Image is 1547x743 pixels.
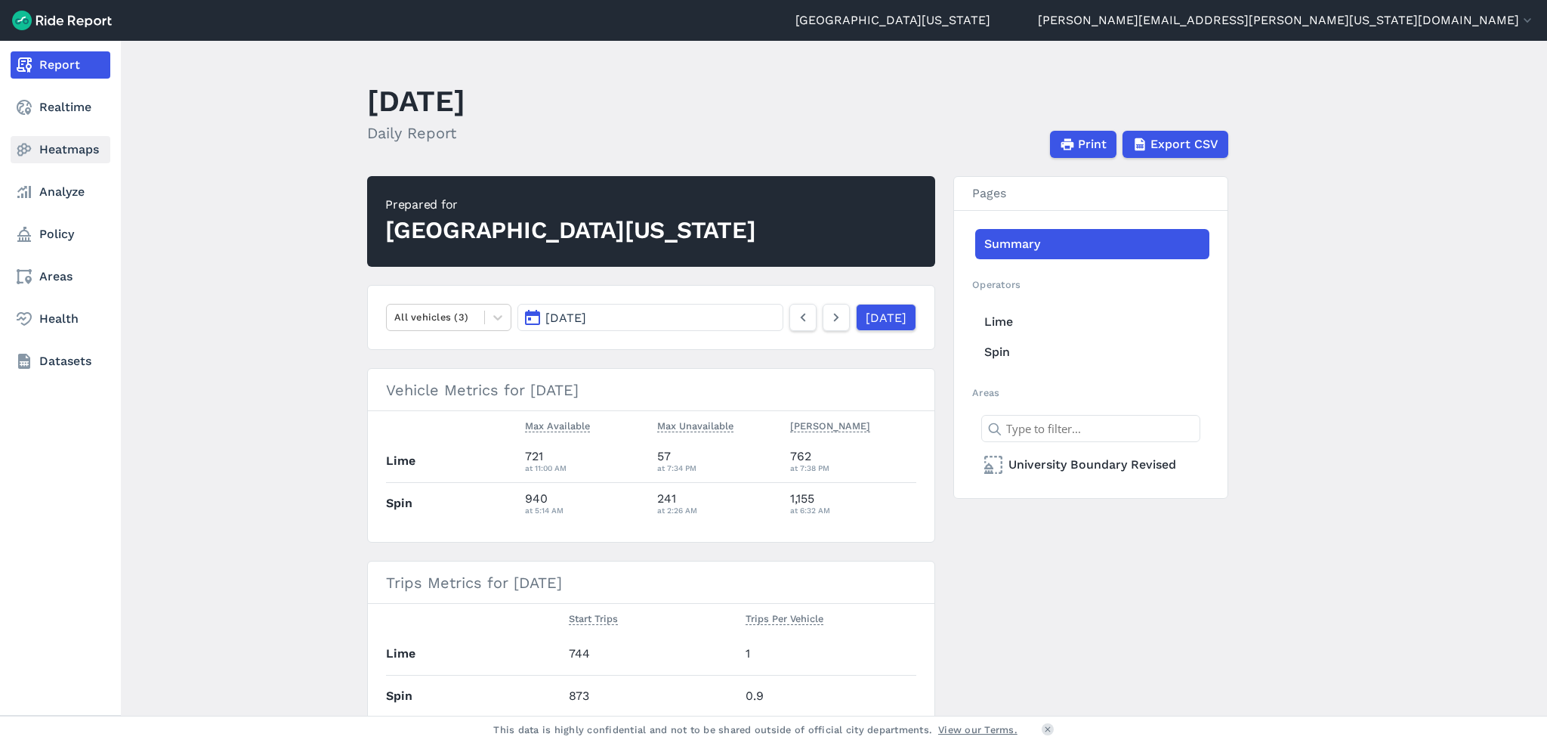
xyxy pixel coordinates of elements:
[11,51,110,79] a: Report
[954,177,1227,211] h3: Pages
[975,307,1209,337] a: Lime
[569,610,618,628] button: Start Trips
[938,723,1017,737] a: View our Terms.
[11,348,110,375] a: Datasets
[746,610,823,625] span: Trips Per Vehicle
[367,80,465,122] h1: [DATE]
[11,94,110,121] a: Realtime
[790,503,917,517] div: at 6:32 AM
[790,490,917,517] div: 1,155
[525,490,646,517] div: 940
[368,562,934,604] h3: Trips Metrics for [DATE]
[525,461,646,475] div: at 11:00 AM
[972,385,1209,400] h2: Areas
[525,417,590,432] span: Max Available
[386,482,519,524] th: Spin
[657,490,778,517] div: 241
[790,417,870,432] span: [PERSON_NAME]
[657,447,778,475] div: 57
[563,675,740,717] td: 873
[1122,131,1228,158] button: Export CSV
[972,277,1209,292] h2: Operators
[1050,131,1116,158] button: Print
[790,461,917,475] div: at 7:38 PM
[569,610,618,625] span: Start Trips
[975,450,1209,480] a: University Boundary Revised
[525,447,646,475] div: 721
[386,675,563,717] th: Spin
[790,447,917,475] div: 762
[740,675,916,717] td: 0.9
[740,633,916,675] td: 1
[856,304,916,331] a: [DATE]
[563,633,740,675] td: 744
[386,633,563,675] th: Lime
[657,417,733,435] button: Max Unavailable
[545,311,586,325] span: [DATE]
[657,503,778,517] div: at 2:26 AM
[1078,135,1107,153] span: Print
[975,337,1209,367] a: Spin
[11,263,110,290] a: Areas
[981,415,1200,442] input: Type to filter...
[1150,135,1218,153] span: Export CSV
[11,221,110,248] a: Policy
[975,229,1209,259] a: Summary
[368,369,934,411] h3: Vehicle Metrics for [DATE]
[385,214,755,247] div: [GEOGRAPHIC_DATA][US_STATE]
[746,610,823,628] button: Trips Per Vehicle
[657,417,733,432] span: Max Unavailable
[11,305,110,333] a: Health
[367,122,465,144] h2: Daily Report
[795,11,990,29] a: [GEOGRAPHIC_DATA][US_STATE]
[11,178,110,206] a: Analyze
[1038,11,1535,29] button: [PERSON_NAME][EMAIL_ADDRESS][PERSON_NAME][US_STATE][DOMAIN_NAME]
[11,136,110,163] a: Heatmaps
[386,441,519,482] th: Lime
[525,417,590,435] button: Max Available
[385,196,755,214] div: Prepared for
[790,417,870,435] button: [PERSON_NAME]
[657,461,778,475] div: at 7:34 PM
[12,11,112,30] img: Ride Report
[525,503,646,517] div: at 5:14 AM
[517,304,783,331] button: [DATE]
